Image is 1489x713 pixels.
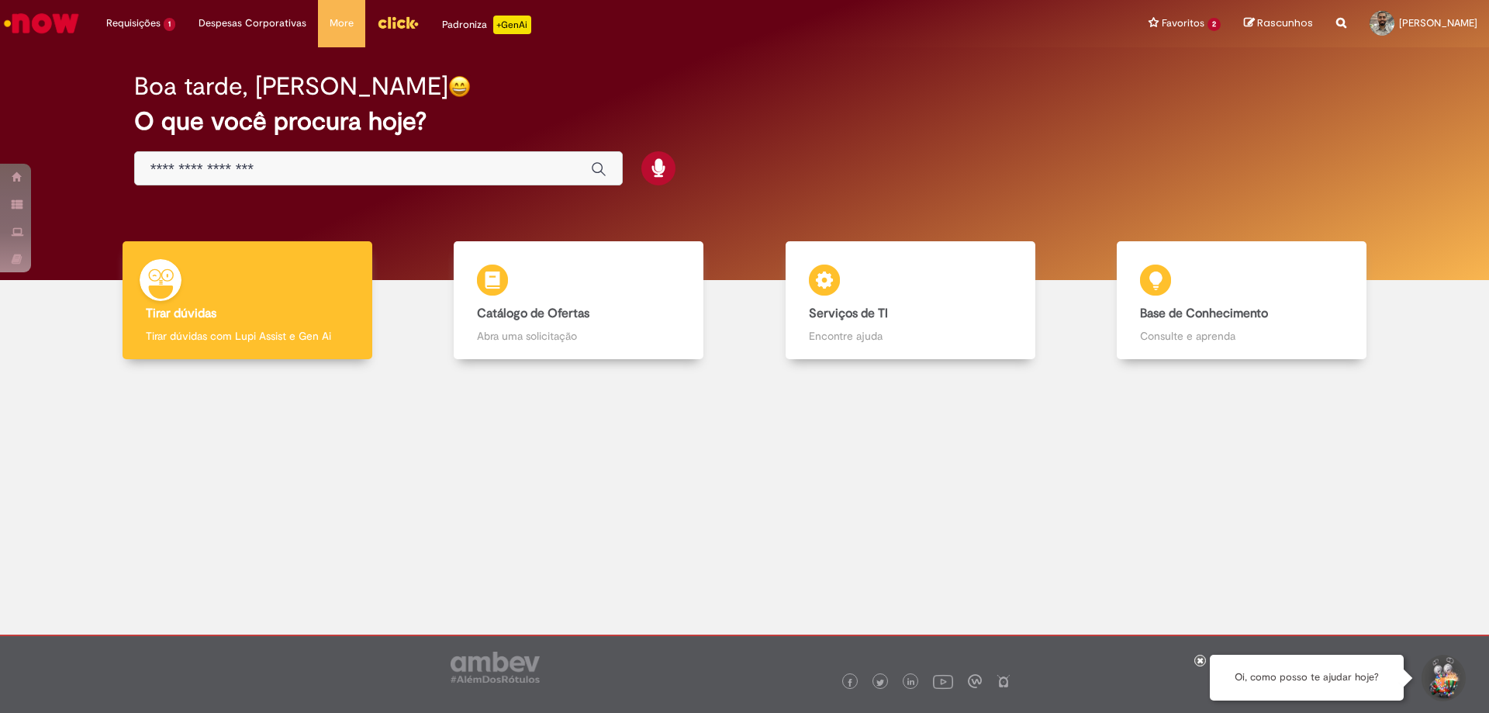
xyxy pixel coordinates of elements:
img: happy-face.png [448,75,471,98]
h2: O que você procura hoje? [134,108,1356,135]
p: Encontre ajuda [809,328,1012,344]
b: Catálogo de Ofertas [477,306,589,321]
span: 2 [1207,18,1221,31]
img: ServiceNow [2,8,81,39]
div: Oi, como posso te ajudar hoje? [1210,655,1404,701]
a: Serviços de TI Encontre ajuda [744,241,1076,360]
span: Despesas Corporativas [199,16,306,31]
p: +GenAi [493,16,531,34]
img: logo_footer_linkedin.png [907,678,915,687]
div: Padroniza [442,16,531,34]
b: Tirar dúvidas [146,306,216,321]
h2: Boa tarde, [PERSON_NAME] [134,73,448,100]
span: Rascunhos [1257,16,1313,30]
img: logo_footer_youtube.png [933,671,953,691]
a: Rascunhos [1244,16,1313,31]
p: Tirar dúvidas com Lupi Assist e Gen Ai [146,328,349,344]
a: Tirar dúvidas Tirar dúvidas com Lupi Assist e Gen Ai [81,241,413,360]
img: logo_footer_ambev_rotulo_gray.png [451,652,540,683]
p: Consulte e aprenda [1140,328,1343,344]
img: logo_footer_twitter.png [876,679,884,687]
button: Iniciar Conversa de Suporte [1419,655,1466,701]
img: logo_footer_naosei.png [997,674,1011,688]
span: 1 [164,18,175,31]
a: Catálogo de Ofertas Abra uma solicitação [413,241,745,360]
b: Base de Conhecimento [1140,306,1268,321]
img: logo_footer_facebook.png [846,679,854,687]
img: logo_footer_workplace.png [968,674,982,688]
span: Favoritos [1162,16,1204,31]
span: [PERSON_NAME] [1399,16,1477,29]
a: Base de Conhecimento Consulte e aprenda [1076,241,1408,360]
b: Serviços de TI [809,306,888,321]
img: click_logo_yellow_360x200.png [377,11,419,34]
span: More [330,16,354,31]
span: Requisições [106,16,161,31]
p: Abra uma solicitação [477,328,680,344]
